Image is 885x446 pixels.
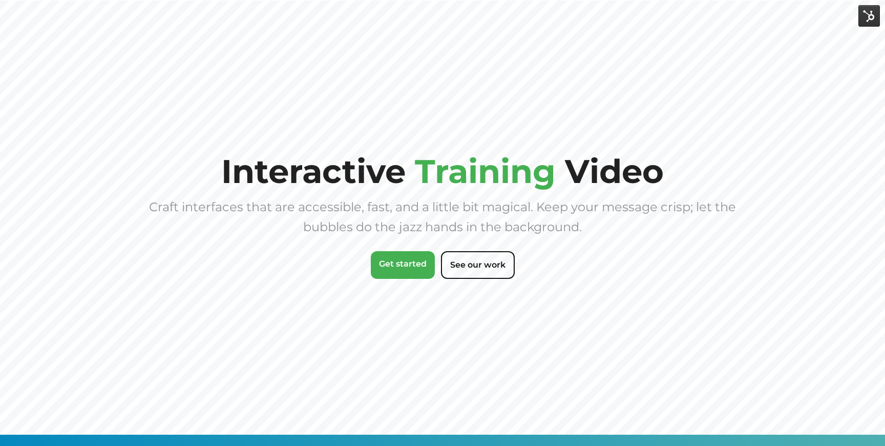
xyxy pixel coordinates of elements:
[371,251,435,279] a: Get started
[858,5,880,27] img: HubSpot Tools Menu Toggle
[149,199,736,234] span: Craft interfaces that are accessible, fast, and a little bit magical. Keep your message crisp; le...
[415,151,556,191] span: Training
[565,151,664,191] span: Video
[441,251,515,279] a: See our work
[221,151,406,191] span: Interactive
